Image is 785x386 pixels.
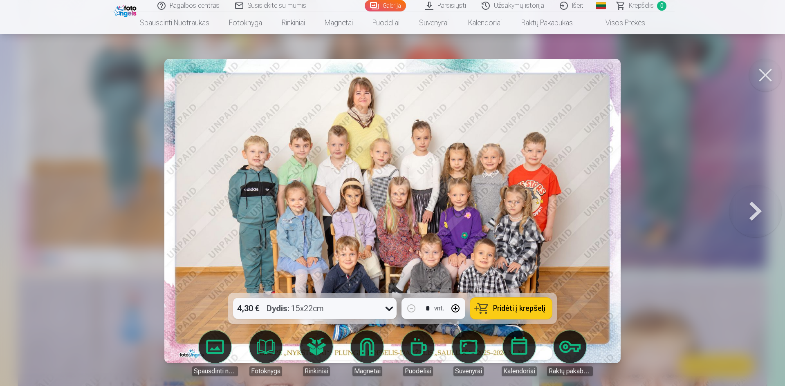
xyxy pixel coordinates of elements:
span: 0 [657,1,666,11]
a: Visos prekės [583,11,655,34]
a: Kalendoriai [496,330,542,376]
a: Puodeliai [363,11,409,34]
img: /fa2 [114,3,139,17]
div: Suvenyrai [453,366,484,376]
div: Kalendoriai [502,366,537,376]
span: Krepšelis [629,1,654,11]
div: Raktų pakabukas [547,366,593,376]
div: vnt. [434,303,444,313]
div: Rinkiniai [303,366,330,376]
a: Rinkiniai [294,330,339,376]
a: Spausdinti nuotraukas [130,11,219,34]
div: Puodeliai [403,366,433,376]
a: Fotoknyga [219,11,272,34]
a: Suvenyrai [409,11,458,34]
div: Fotoknyga [249,366,282,376]
div: Spausdinti nuotraukas [192,366,238,376]
a: Puodeliai [395,330,441,376]
a: Rinkiniai [272,11,315,34]
div: 15x22cm [267,298,324,319]
button: Pridėti į krepšelį [470,298,552,319]
a: Fotoknyga [243,330,289,376]
span: Pridėti į krepšelį [493,305,545,312]
a: Kalendoriai [458,11,511,34]
a: Spausdinti nuotraukas [192,330,238,376]
div: 4,30 € [233,298,263,319]
a: Magnetai [315,11,363,34]
a: Magnetai [344,330,390,376]
a: Suvenyrai [446,330,491,376]
strong: Dydis : [267,303,289,314]
a: Raktų pakabukas [511,11,583,34]
a: Raktų pakabukas [547,330,593,376]
div: Magnetai [352,366,382,376]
